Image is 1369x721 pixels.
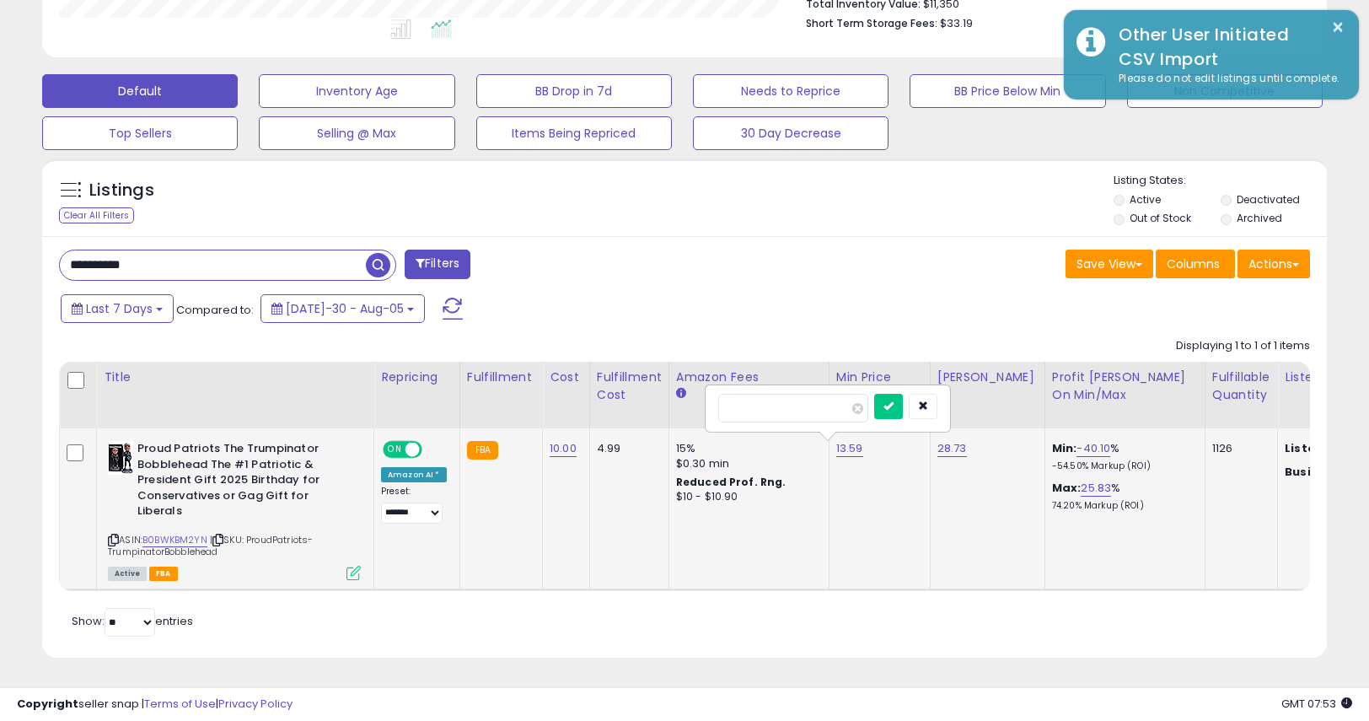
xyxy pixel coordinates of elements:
[1076,440,1110,457] a: -40.10
[1212,441,1264,456] div: 1126
[218,696,293,712] a: Privacy Policy
[467,369,535,386] div: Fulfillment
[676,441,816,456] div: 15%
[259,116,454,150] button: Selling @ Max
[1130,211,1191,225] label: Out of Stock
[384,443,405,457] span: ON
[550,369,582,386] div: Cost
[286,300,404,317] span: [DATE]-30 - Aug-05
[86,300,153,317] span: Last 7 Days
[1156,250,1235,278] button: Columns
[72,613,193,629] span: Show: entries
[1052,481,1192,512] div: %
[144,696,216,712] a: Terms of Use
[676,369,822,386] div: Amazon Fees
[693,116,889,150] button: 30 Day Decrease
[597,441,656,456] div: 4.99
[937,440,967,457] a: 28.73
[142,533,207,547] a: B0BWKBM2YN
[108,441,133,475] img: 419iqBy05+L._SL40_.jpg
[381,369,453,386] div: Repricing
[1212,369,1270,404] div: Fulfillable Quantity
[1052,500,1192,512] p: 74.20% Markup (ROI)
[104,369,367,386] div: Title
[910,74,1105,108] button: BB Price Below Min
[1285,440,1361,456] b: Listed Price:
[108,533,313,558] span: | SKU: ProudPatriots-TrumpinatorBobblehead
[17,697,293,713] div: seller snap | |
[1044,362,1205,428] th: The percentage added to the cost of goods (COGS) that forms the calculator for Min & Max prices.
[405,250,470,279] button: Filters
[260,294,425,323] button: [DATE]-30 - Aug-05
[676,475,787,489] b: Reduced Prof. Rng.
[1106,23,1346,71] div: Other User Initiated CSV Import
[176,302,254,318] span: Compared to:
[806,16,937,30] b: Short Term Storage Fees:
[259,74,454,108] button: Inventory Age
[89,179,154,202] h5: Listings
[1052,369,1198,404] div: Profit [PERSON_NAME] on Min/Max
[42,74,238,108] button: Default
[137,441,342,524] b: Proud Patriots The Trumpinator Bobblehead The #1 Patriotic & President Gift 2025 Birthday for Con...
[676,490,816,504] div: $10 - $10.90
[1237,250,1310,278] button: Actions
[693,74,889,108] button: Needs to Reprice
[381,467,447,482] div: Amazon AI *
[381,486,447,524] div: Preset:
[1176,338,1310,354] div: Displaying 1 to 1 of 1 items
[476,74,672,108] button: BB Drop in 7d
[59,207,134,223] div: Clear All Filters
[676,386,686,401] small: Amazon Fees.
[676,456,816,471] div: $0.30 min
[1052,460,1192,472] p: -54.50% Markup (ROI)
[1052,441,1192,472] div: %
[1237,211,1282,225] label: Archived
[17,696,78,712] strong: Copyright
[42,116,238,150] button: Top Sellers
[467,441,498,460] small: FBA
[1237,192,1300,207] label: Deactivated
[1081,480,1111,497] a: 25.83
[1052,480,1082,496] b: Max:
[476,116,672,150] button: Items Being Repriced
[61,294,174,323] button: Last 7 Days
[940,15,973,31] span: $33.19
[937,369,1038,386] div: [PERSON_NAME]
[1130,192,1161,207] label: Active
[108,441,361,578] div: ASIN:
[108,567,147,581] span: All listings currently available for purchase on Amazon
[597,369,662,404] div: Fulfillment Cost
[836,440,863,457] a: 13.59
[1106,71,1346,87] div: Please do not edit listings until complete.
[1331,17,1345,38] button: ×
[1114,173,1327,189] p: Listing States:
[836,369,923,386] div: Min Price
[1281,696,1352,712] span: 2025-08-14 07:53 GMT
[550,440,577,457] a: 10.00
[1066,250,1153,278] button: Save View
[149,567,178,581] span: FBA
[420,443,447,457] span: OFF
[1167,256,1220,272] span: Columns
[1052,440,1077,456] b: Min:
